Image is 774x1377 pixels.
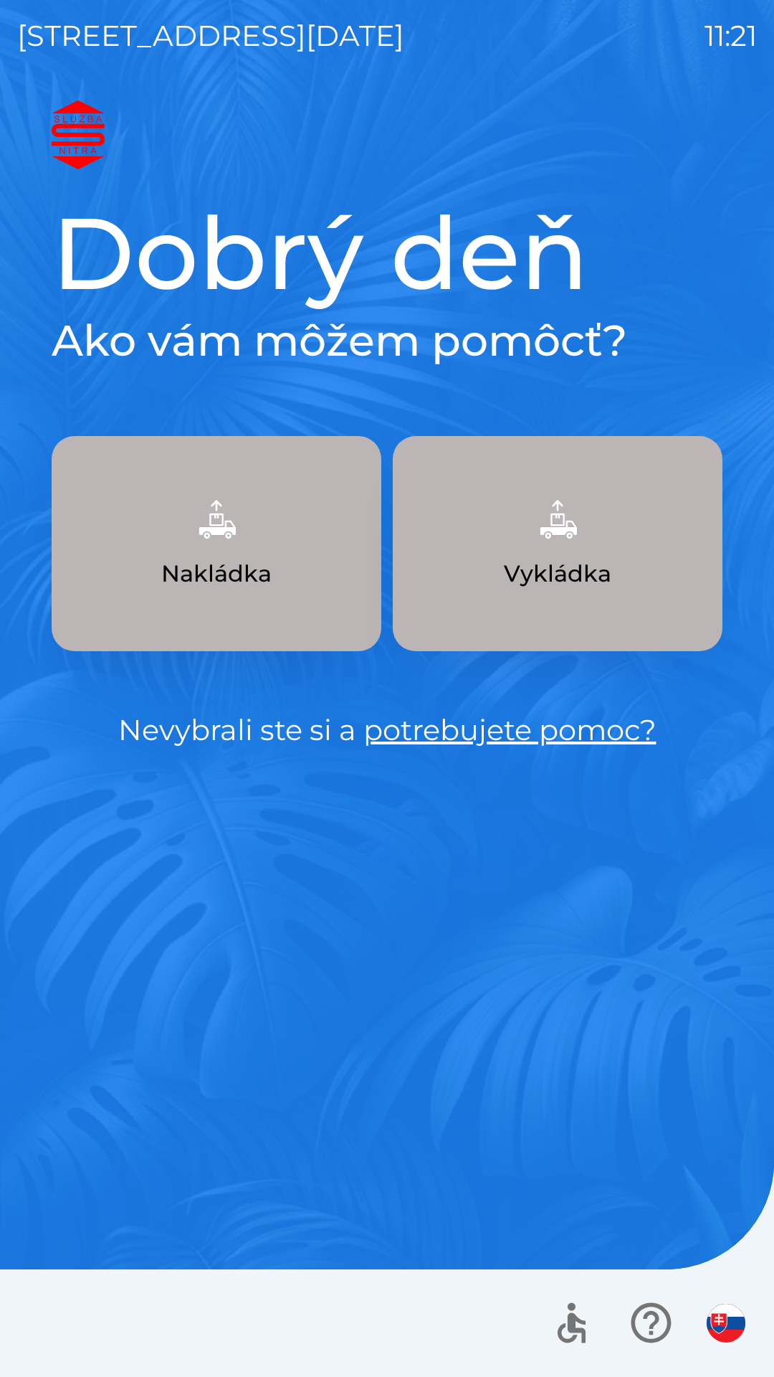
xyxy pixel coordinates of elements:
img: 6e47bb1a-0e3d-42fb-b293-4c1d94981b35.png [526,488,589,551]
p: Nakládka [161,557,272,591]
img: 9957f61b-5a77-4cda-b04a-829d24c9f37e.png [185,488,248,551]
p: [STREET_ADDRESS][DATE] [17,14,404,57]
p: 11:21 [704,14,757,57]
img: Logo [52,100,722,169]
h1: Dobrý deň [52,192,722,314]
p: Nevybrali ste si a [52,709,722,752]
button: Vykládka [393,436,722,651]
h2: Ako vám môžem pomôcť? [52,314,722,367]
a: potrebujete pomoc? [363,712,656,747]
p: Vykládka [504,557,611,591]
img: sk flag [707,1304,745,1343]
button: Nakládka [52,436,381,651]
